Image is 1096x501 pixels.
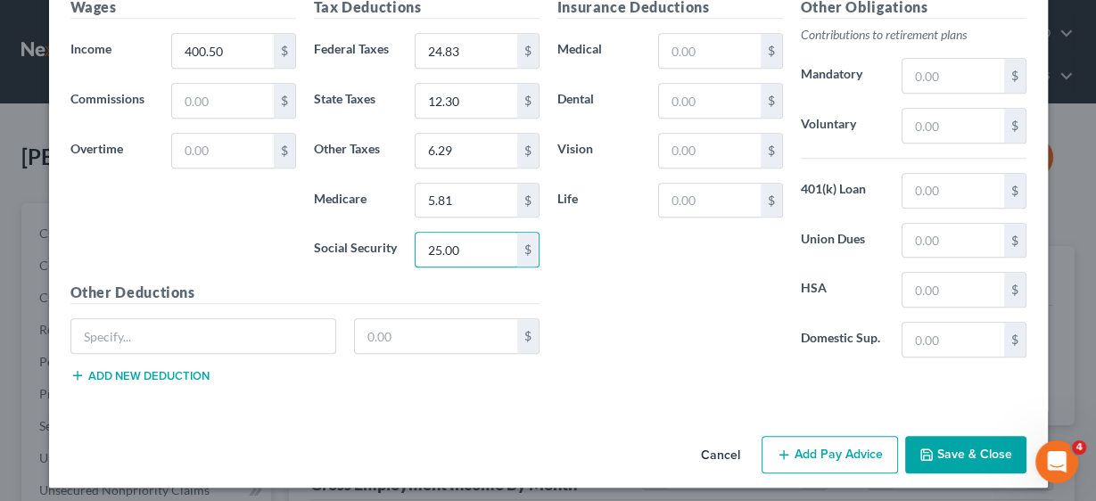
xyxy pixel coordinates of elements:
[1004,59,1026,93] div: $
[416,84,516,118] input: 0.00
[902,224,1003,258] input: 0.00
[517,184,539,218] div: $
[517,319,539,353] div: $
[517,134,539,168] div: $
[659,134,760,168] input: 0.00
[517,34,539,68] div: $
[548,33,650,69] label: Medical
[1004,273,1026,307] div: $
[659,184,760,218] input: 0.00
[1035,440,1078,483] iframe: Intercom live chat
[902,174,1003,208] input: 0.00
[305,33,407,69] label: Federal Taxes
[792,173,894,209] label: 401(k) Loan
[792,108,894,144] label: Voluntary
[70,282,540,304] h5: Other Deductions
[517,84,539,118] div: $
[761,34,782,68] div: $
[416,233,516,267] input: 0.00
[792,272,894,308] label: HSA
[416,184,516,218] input: 0.00
[70,368,210,382] button: Add new deduction
[761,84,782,118] div: $
[548,133,650,168] label: Vision
[761,184,782,218] div: $
[71,319,336,353] input: Specify...
[517,233,539,267] div: $
[659,34,760,68] input: 0.00
[305,183,407,218] label: Medicare
[792,322,894,357] label: Domestic Sup.
[902,59,1003,93] input: 0.00
[902,273,1003,307] input: 0.00
[416,34,516,68] input: 0.00
[305,133,407,168] label: Other Taxes
[687,438,754,473] button: Cancel
[305,83,407,119] label: State Taxes
[761,134,782,168] div: $
[548,183,650,218] label: Life
[902,109,1003,143] input: 0.00
[274,34,295,68] div: $
[548,83,650,119] label: Dental
[1072,440,1086,455] span: 4
[355,319,517,353] input: 0.00
[801,26,1026,44] p: Contributions to retirement plans
[172,84,273,118] input: 0.00
[1004,224,1026,258] div: $
[792,223,894,259] label: Union Dues
[172,34,273,68] input: 0.00
[1004,174,1026,208] div: $
[62,83,163,119] label: Commissions
[274,134,295,168] div: $
[762,436,898,473] button: Add Pay Advice
[305,232,407,267] label: Social Security
[1004,323,1026,357] div: $
[902,323,1003,357] input: 0.00
[172,134,273,168] input: 0.00
[62,133,163,168] label: Overtime
[274,84,295,118] div: $
[659,84,760,118] input: 0.00
[70,41,111,56] span: Income
[416,134,516,168] input: 0.00
[792,58,894,94] label: Mandatory
[1004,109,1026,143] div: $
[905,436,1026,473] button: Save & Close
